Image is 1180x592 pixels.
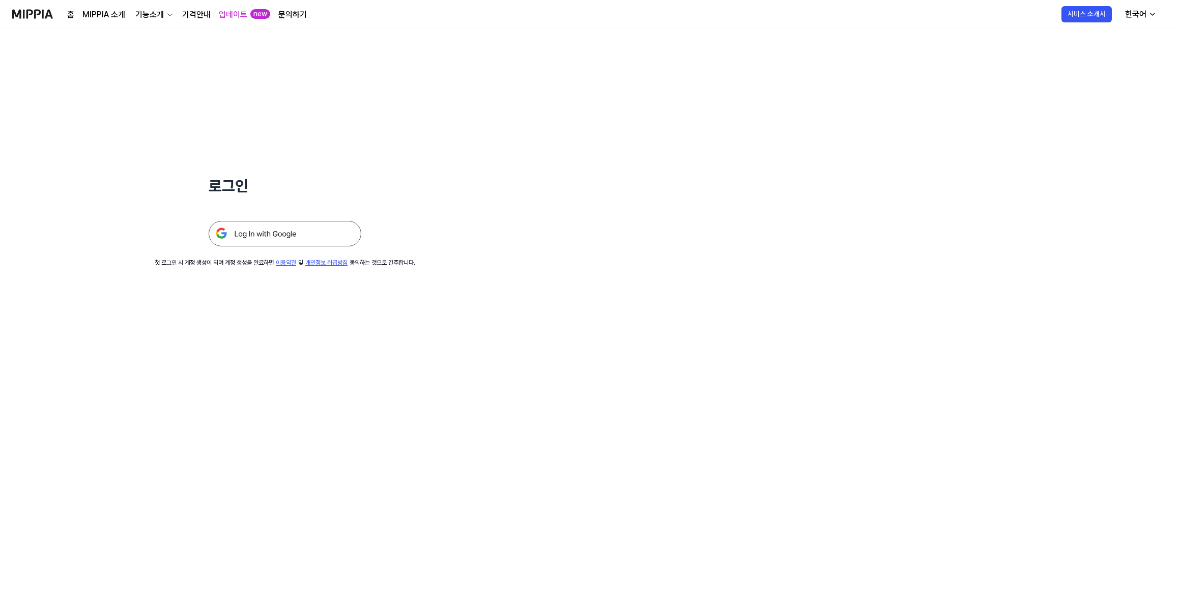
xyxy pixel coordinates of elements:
[305,259,348,266] a: 개인정보 취급방침
[155,259,415,267] div: 첫 로그인 시 계정 생성이 되며 계정 생성을 완료하면 및 동의하는 것으로 간주합니다.
[133,9,174,21] button: 기능소개
[133,9,166,21] div: 기능소개
[278,9,307,21] a: 문의하기
[1061,6,1112,22] button: 서비스 소개서
[209,221,361,246] img: 구글 로그인 버튼
[209,175,361,196] h1: 로그인
[1123,8,1148,20] div: 한국어
[219,9,247,21] a: 업데이트
[182,9,211,21] a: 가격안내
[82,9,125,21] a: MIPPIA 소개
[67,9,74,21] a: 홈
[276,259,296,266] a: 이용약관
[1117,4,1163,24] button: 한국어
[250,9,270,19] div: new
